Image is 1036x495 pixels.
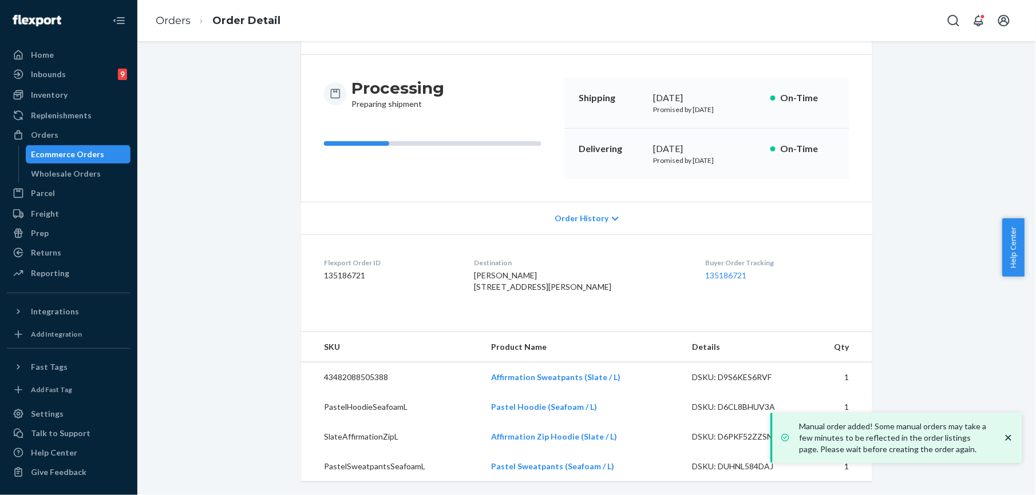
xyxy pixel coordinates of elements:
td: 1 [809,452,872,481]
td: 43482088505388 [301,362,483,393]
a: Order Detail [212,14,280,27]
div: [DATE] [653,142,761,155]
a: 135186721 [705,270,746,280]
a: Affirmation Zip Hoodie (Slate / L) [492,432,618,441]
p: Manual order added! Some manual orders may take a few minutes to be reflected in the order listin... [799,421,991,455]
button: Open Search Box [942,9,965,32]
div: Wholesale Orders [31,168,101,179]
img: Flexport logo [13,15,61,26]
button: Fast Tags [7,358,131,376]
div: 9 [118,69,127,80]
div: DSKU: D9S6KES6RVF [692,372,800,383]
div: Returns [31,247,61,258]
a: Affirmation Sweatpants (Slate / L) [492,372,621,382]
div: [DATE] [653,91,761,105]
a: Inventory [7,86,131,104]
div: Help Center [31,447,77,458]
div: Prep [31,227,49,239]
a: Parcel [7,184,131,202]
td: SlateAffirmationZipL [301,422,483,452]
a: Orders [7,126,131,144]
p: Promised by [DATE] [653,155,761,165]
p: Delivering [579,142,644,155]
a: Returns [7,243,131,262]
td: 1 [809,392,872,422]
svg: close toast [1003,432,1014,444]
div: Give Feedback [31,466,86,478]
button: Close Navigation [108,9,131,32]
a: Reporting [7,264,131,282]
div: Talk to Support [31,428,90,439]
button: Help Center [1002,218,1025,277]
dt: Destination [474,258,687,268]
div: Replenishments [31,110,92,121]
div: Ecommerce Orders [31,149,105,160]
a: Add Integration [7,325,131,344]
button: Integrations [7,302,131,321]
div: Inbounds [31,69,66,80]
th: Details [683,332,809,362]
a: Ecommerce Orders [26,145,131,163]
p: Promised by [DATE] [653,105,761,114]
button: Open notifications [967,9,990,32]
dt: Buyer Order Tracking [705,258,849,268]
td: PastelSweatpantsSeafoamL [301,452,483,481]
div: Freight [31,208,59,219]
a: Pastel Sweatpants (Seafoam / L) [492,461,615,471]
div: DSKU: D6PKF52ZZSN [692,431,800,442]
a: Settings [7,405,131,423]
div: DSKU: DUHNL584DAJ [692,461,800,472]
a: Inbounds9 [7,65,131,83]
a: Wholesale Orders [26,165,131,183]
div: Reporting [31,268,69,279]
div: Preparing shipment [351,78,444,110]
a: Talk to Support [7,424,131,442]
p: On-Time [780,142,836,155]
a: Add Fast Tag [7,381,131,399]
p: On-Time [780,91,836,105]
p: Shipping [579,91,644,105]
div: Integrations [31,306,79,317]
a: Home [7,46,131,64]
div: Fast Tags [31,361,68,373]
div: Orders [31,129,58,141]
a: Orders [156,14,191,27]
div: Home [31,49,54,61]
ol: breadcrumbs [147,4,290,38]
dd: 135186721 [324,270,456,281]
div: Parcel [31,187,55,199]
a: Replenishments [7,106,131,125]
span: [PERSON_NAME] [STREET_ADDRESS][PERSON_NAME] [474,270,612,292]
a: Prep [7,224,131,242]
div: Add Integration [31,329,82,339]
td: 1 [809,362,872,393]
dt: Flexport Order ID [324,258,456,268]
td: PastelHoodieSeafoamL [301,392,483,422]
a: Pastel Hoodie (Seafoam / L) [492,402,598,412]
a: Help Center [7,444,131,462]
button: Open account menu [992,9,1015,32]
th: Product Name [483,332,683,362]
th: Qty [809,332,872,362]
button: Give Feedback [7,463,131,481]
div: Inventory [31,89,68,101]
div: Add Fast Tag [31,385,72,394]
div: DSKU: D6CL8BHUV3A [692,401,800,413]
span: Order History [555,213,609,224]
h3: Processing [351,78,444,98]
a: Freight [7,205,131,223]
div: Settings [31,408,64,420]
th: SKU [301,332,483,362]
